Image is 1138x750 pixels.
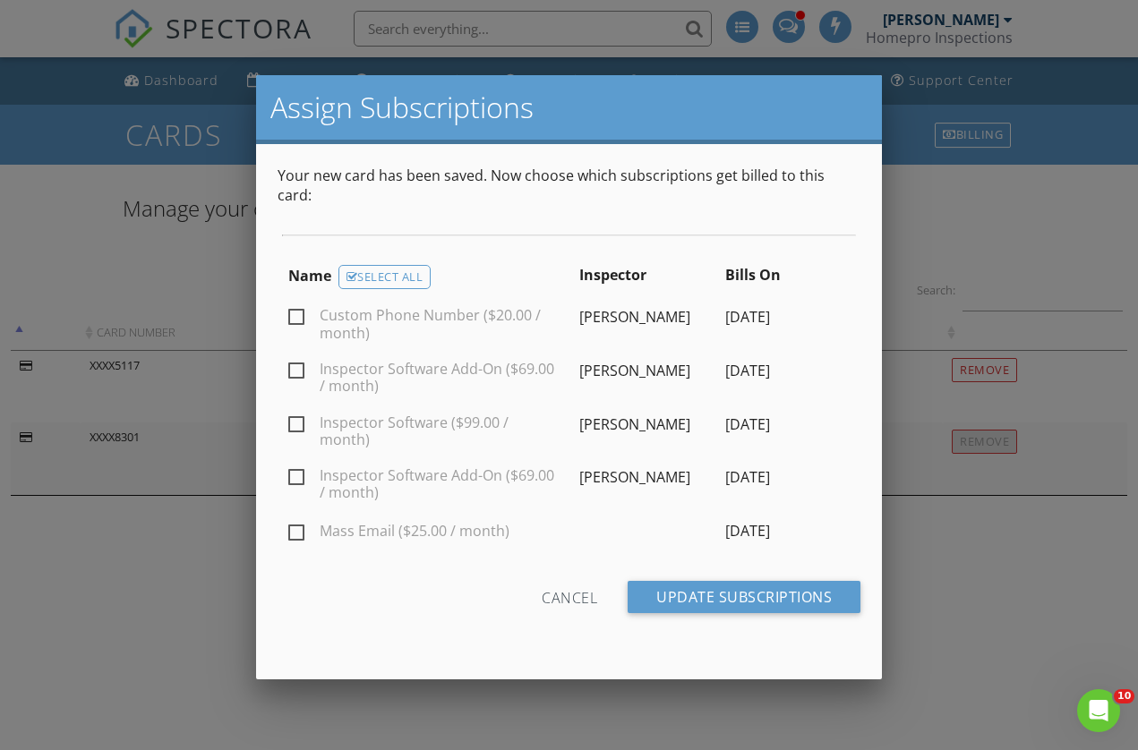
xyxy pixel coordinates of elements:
[714,521,860,541] div: [DATE]
[569,467,714,487] div: [PERSON_NAME]
[714,307,860,327] div: [DATE]
[569,361,714,380] div: [PERSON_NAME]
[1077,689,1120,732] iframe: Intercom live chat
[288,361,559,383] label: Inspector Software Add-On ($69.00 / month)
[278,265,569,290] div: Name
[278,166,860,206] p: Your new card has been saved. Now choose which subscriptions get billed to this card:
[288,414,559,437] label: Inspector Software ($99.00 / month)
[714,361,860,380] div: [DATE]
[714,265,860,285] div: Bills On
[714,414,860,434] div: [DATE]
[288,467,559,490] label: Inspector Software Add-On ($69.00 / month)
[288,523,509,545] label: Mass Email ($25.00 / month)
[714,467,860,487] div: [DATE]
[542,581,597,613] div: Cancel
[569,307,714,327] div: [PERSON_NAME]
[569,265,714,285] div: Inspector
[1114,689,1134,703] span: 10
[338,265,432,290] div: Select All
[569,414,714,434] div: [PERSON_NAME]
[628,581,860,613] input: Update Subscriptions
[288,307,559,329] label: Custom Phone Number ($20.00 / month)
[270,89,868,125] h2: Assign Subscriptions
